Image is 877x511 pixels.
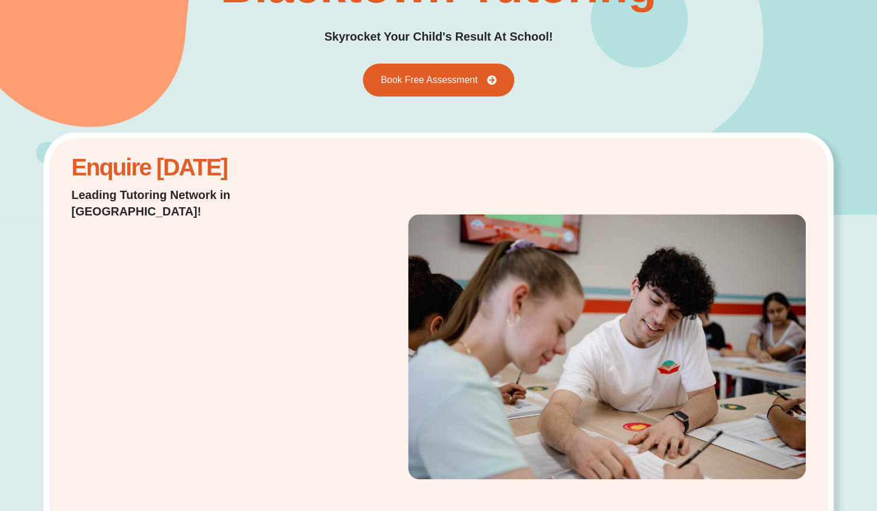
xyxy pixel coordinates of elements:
[681,378,877,511] iframe: Chat Widget
[325,28,553,46] h2: Skyrocket Your Child's Result At School!
[71,160,335,175] h2: Enquire [DATE]
[71,187,335,220] h2: Leading Tutoring Network in [GEOGRAPHIC_DATA]!
[363,64,514,97] a: Book Free Assessment
[380,75,478,85] span: Book Free Assessment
